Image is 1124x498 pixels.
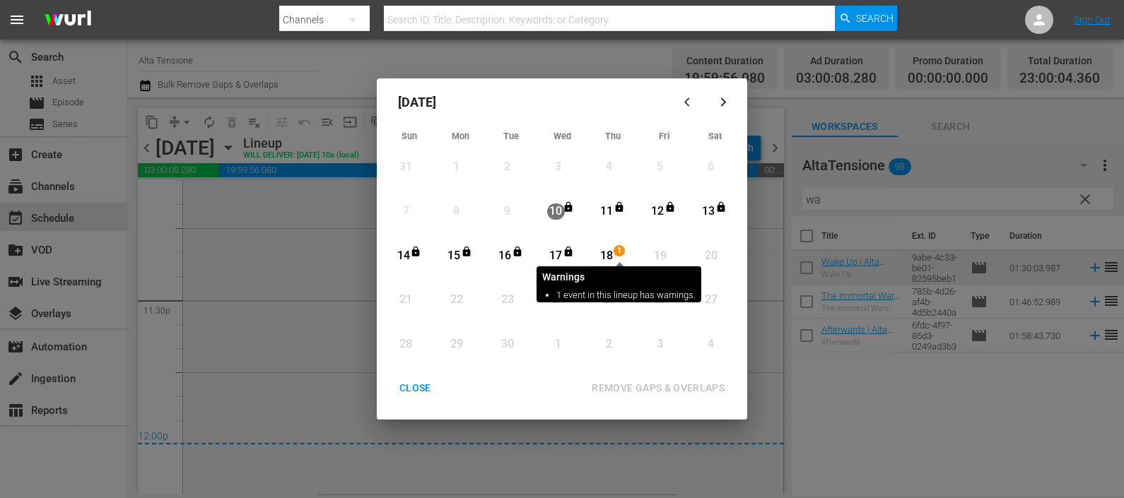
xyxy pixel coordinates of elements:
span: Wed [554,131,571,141]
span: 1 [614,245,624,256]
div: 3 [651,336,669,352]
div: 3 [549,159,567,175]
div: 8 [447,203,465,220]
div: 2 [498,159,516,175]
span: Sun [402,131,417,141]
div: 30 [498,336,516,352]
div: 6 [702,159,720,175]
div: 22 [447,292,465,308]
div: 4 [702,336,720,352]
a: Sign Out [1074,14,1111,25]
div: 15 [445,248,463,264]
div: 17 [547,248,565,264]
div: 21 [397,292,415,308]
div: 7 [397,203,415,220]
div: 19 [651,248,669,264]
div: 31 [397,159,415,175]
div: 13 [700,203,718,220]
div: 18 [598,248,616,264]
div: 10 [547,203,565,220]
span: menu [8,11,25,28]
div: 9 [498,203,516,220]
button: CLOSE [382,375,448,401]
div: 29 [447,336,465,352]
div: 14 [394,248,412,264]
div: 12 [649,203,667,220]
span: Search [856,6,894,31]
div: 5 [651,159,669,175]
div: 1 [549,336,567,352]
div: 26 [651,292,669,308]
div: 20 [702,248,720,264]
div: 23 [498,292,516,308]
span: Fri [659,131,669,141]
img: ans4CAIJ8jUAAAAAAAAAAAAAAAAAAAAAAAAgQb4GAAAAAAAAAAAAAAAAAAAAAAAAJMjXAAAAAAAAAAAAAAAAAAAAAAAAgAT5G... [34,4,102,37]
div: 11 [598,203,616,220]
div: 24 [549,292,567,308]
div: 27 [702,292,720,308]
div: 28 [397,336,415,352]
div: 2 [600,336,618,352]
div: Month View [384,126,740,368]
div: 4 [600,159,618,175]
div: CLOSE [388,379,443,397]
div: 1 [447,159,465,175]
span: Tue [503,131,519,141]
div: 16 [496,248,514,264]
span: Thu [605,131,621,141]
div: [DATE] [384,85,672,119]
span: Mon [452,131,469,141]
span: Sat [708,131,722,141]
div: 25 [600,292,618,308]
